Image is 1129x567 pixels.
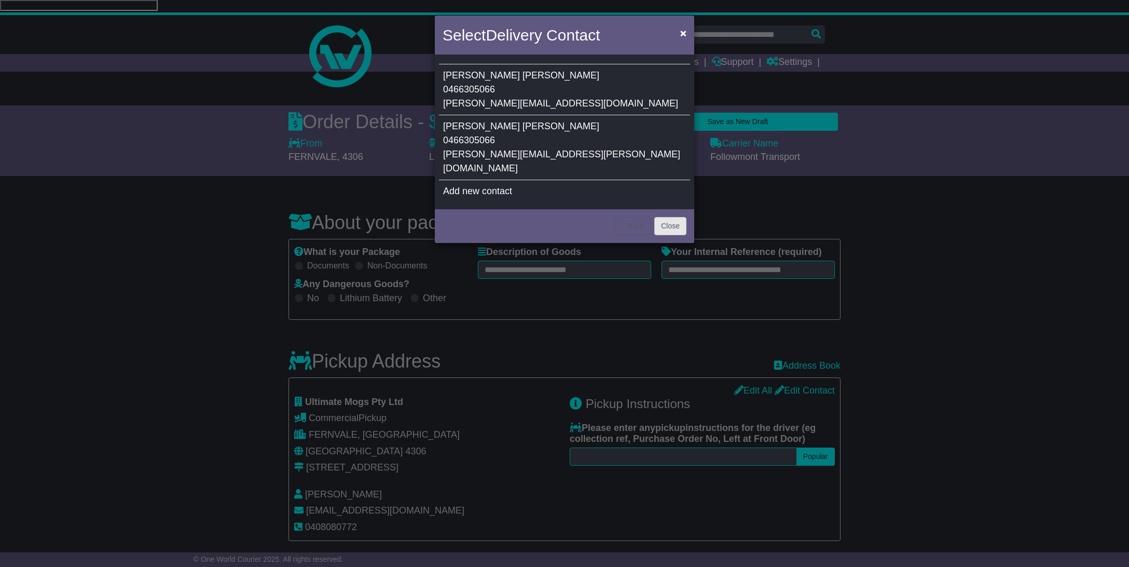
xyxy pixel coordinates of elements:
button: Close [654,217,686,235]
button: Close [675,22,692,44]
button: < Back [615,217,651,235]
span: [PERSON_NAME] [443,121,520,131]
span: Add new contact [443,186,512,196]
span: Contact [546,26,600,44]
span: [PERSON_NAME] [443,70,520,80]
span: [PERSON_NAME] [522,121,599,131]
span: [PERSON_NAME][EMAIL_ADDRESS][PERSON_NAME][DOMAIN_NAME] [443,149,680,173]
span: 0466305066 [443,84,495,95]
span: [PERSON_NAME][EMAIL_ADDRESS][DOMAIN_NAME] [443,98,678,109]
span: Delivery [486,26,542,44]
span: [PERSON_NAME] [522,70,599,80]
h4: Select [443,23,600,47]
span: × [680,27,686,39]
span: 0466305066 [443,135,495,145]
